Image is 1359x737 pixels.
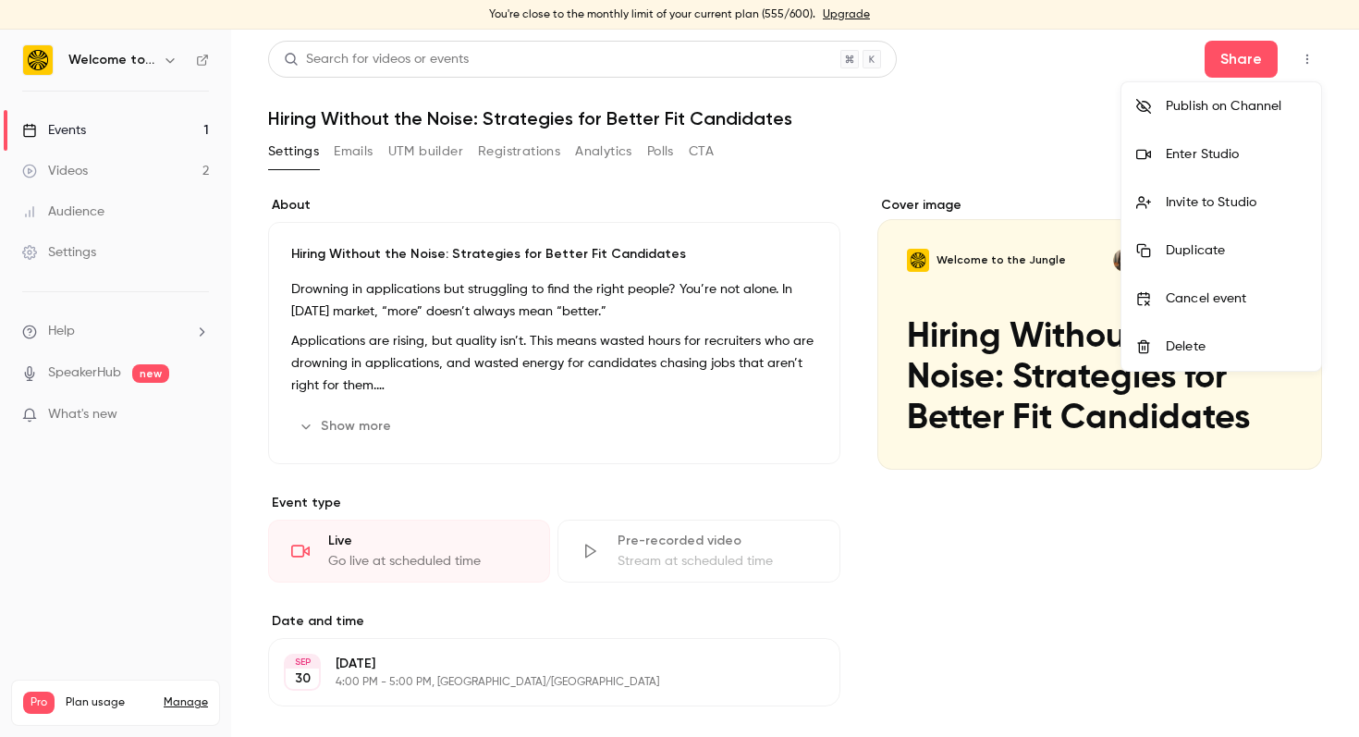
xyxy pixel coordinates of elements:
div: Publish on Channel [1166,97,1306,116]
div: Invite to Studio [1166,193,1306,212]
div: Enter Studio [1166,145,1306,164]
div: Cancel event [1166,289,1306,308]
div: Duplicate [1166,241,1306,260]
div: Delete [1166,338,1306,356]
